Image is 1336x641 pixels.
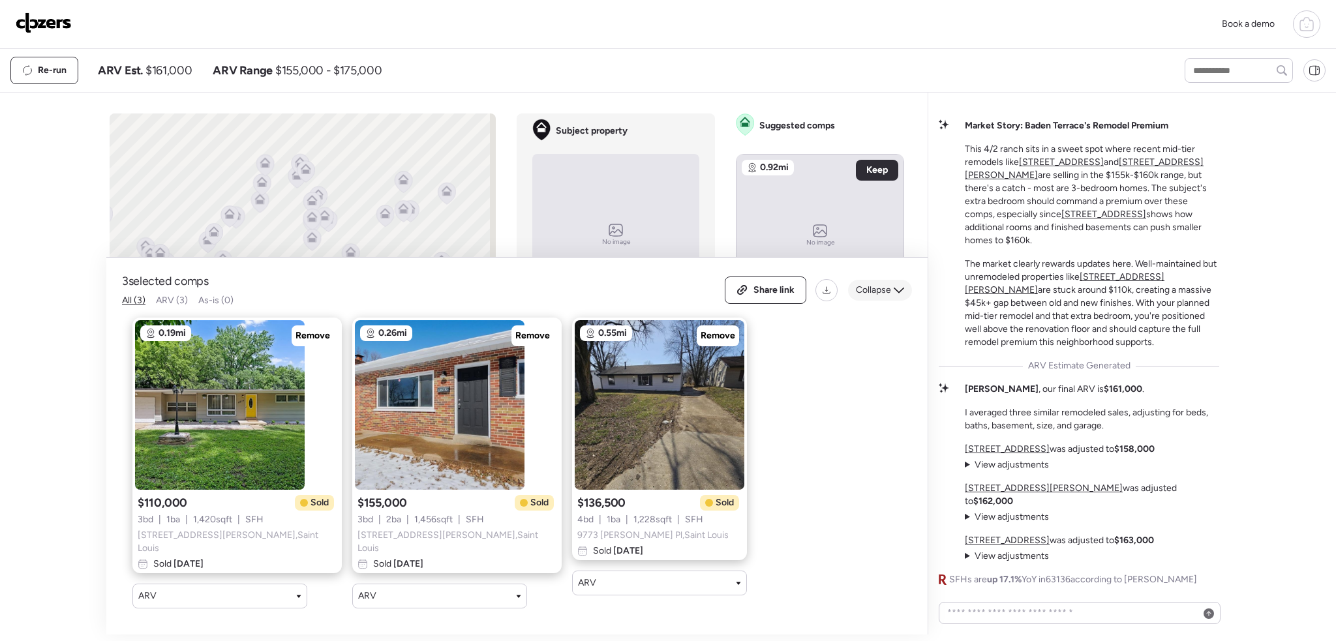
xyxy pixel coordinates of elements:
span: Keep [866,164,888,177]
span: Sold [153,558,204,571]
a: [STREET_ADDRESS][PERSON_NAME] [965,483,1123,494]
span: | [677,513,680,526]
span: $155,000 [357,495,407,511]
span: 0.26mi [378,327,407,340]
span: Book a demo [1222,18,1275,29]
span: 3 selected comps [122,273,209,289]
span: 0.92mi [760,161,789,174]
span: All (3) [122,295,145,306]
span: $136,500 [577,495,626,511]
p: The market clearly rewards updates here. Well-maintained but unremodeled properties like are stuc... [965,258,1219,349]
span: [STREET_ADDRESS][PERSON_NAME] , Saint Louis [357,529,556,555]
span: 2 ba [386,513,401,526]
summary: View adjustments [965,550,1049,563]
span: | [159,513,161,526]
span: View adjustments [975,459,1049,470]
span: [DATE] [391,558,423,569]
span: 3 bd [357,513,373,526]
span: Sold [593,544,643,558]
span: 1 ba [607,513,620,526]
span: | [185,513,188,526]
span: Collapse [856,284,891,297]
summary: View adjustments [965,458,1049,471]
span: No image [602,237,631,247]
span: 3 bd [138,513,153,526]
a: [STREET_ADDRESS] [1019,157,1104,168]
span: | [626,513,628,526]
span: | [237,513,240,526]
span: 1 ba [166,513,180,526]
span: SFH [245,513,264,526]
span: $110,000 [138,495,187,511]
span: Remove [515,329,550,342]
span: View adjustments [975,550,1049,561]
span: ARV (3) [156,295,188,306]
span: ARV [578,576,596,589]
span: [STREET_ADDRESS][PERSON_NAME] , Saint Louis [138,529,337,555]
span: 9773 [PERSON_NAME] Pl , Saint Louis [577,529,729,542]
span: 1,456 sqft [414,513,453,526]
span: [DATE] [172,558,204,569]
span: Sold [373,558,423,571]
a: [STREET_ADDRESS] [965,535,1050,546]
strong: Market Story: Baden Terrace's Remodel Premium [965,120,1168,131]
span: Suggested comps [759,119,835,132]
span: Remove [296,329,330,342]
summary: View adjustments [965,511,1049,524]
a: [STREET_ADDRESS] [965,443,1050,455]
span: Re-run [38,64,67,77]
span: up 17.1% [987,574,1022,585]
span: As-is (0) [198,295,234,306]
strong: $163,000 [1114,535,1154,546]
span: | [378,513,381,526]
span: ARV [138,589,157,603]
span: Sold [716,496,734,509]
span: [DATE] [611,545,643,556]
span: ARV Estimate Generated [1028,359,1131,372]
strong: $158,000 [1114,443,1155,455]
span: ARV Range [213,63,273,78]
img: Logo [16,12,72,33]
span: Sold [311,496,329,509]
span: ARV [358,589,376,603]
span: | [599,513,601,526]
span: $155,000 - $175,000 [275,63,382,78]
span: SFHs are YoY in 63136 according to [PERSON_NAME] [949,573,1197,586]
strong: $162,000 [973,496,1013,507]
span: 0.19mi [159,327,186,340]
p: was adjusted to [965,443,1155,456]
span: | [406,513,409,526]
span: 4 bd [577,513,594,526]
span: 1,420 sqft [193,513,232,526]
strong: $161,000 [1104,383,1142,395]
span: SFH [466,513,484,526]
p: was adjusted to [965,534,1154,547]
span: ARV Est. [98,63,143,78]
span: SFH [685,513,703,526]
p: I averaged three similar remodeled sales, adjusting for beds, baths, basement, size, and garage. [965,406,1219,432]
span: Sold [530,496,549,509]
p: This 4/2 ranch sits in a sweet spot where recent mid-tier remodels like and are selling in the $1... [965,143,1219,247]
span: Subject property [556,125,628,138]
span: | [458,513,461,526]
p: , our final ARV is . [965,383,1144,396]
span: Remove [701,329,735,342]
span: 0.55mi [598,327,627,340]
span: 1,228 sqft [633,513,672,526]
strong: [PERSON_NAME] [965,383,1039,395]
p: was adjusted to [965,482,1219,508]
span: View adjustments [975,511,1049,522]
span: No image [806,237,835,248]
span: Share link [753,284,795,297]
a: [STREET_ADDRESS] [1061,209,1146,220]
span: $161,000 [145,63,192,78]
